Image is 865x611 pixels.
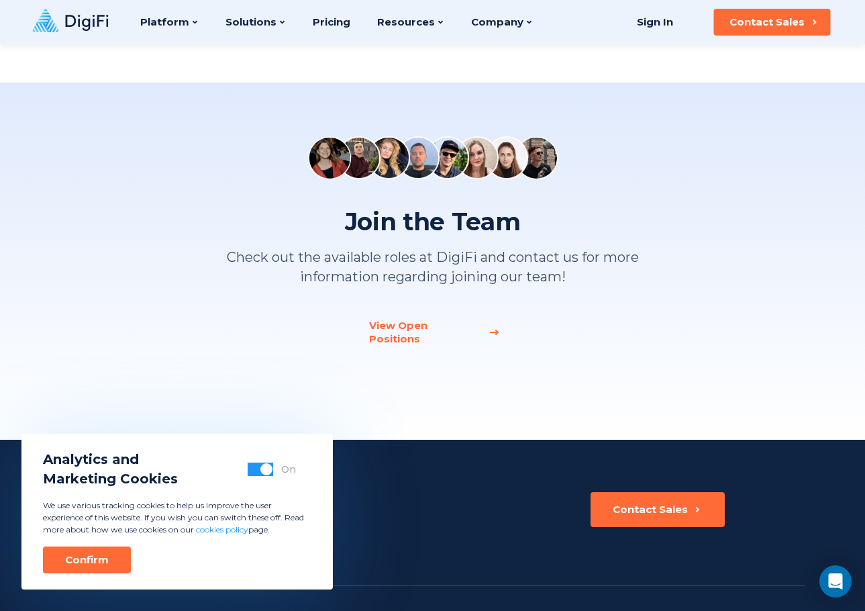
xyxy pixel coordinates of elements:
[308,136,351,179] img: avatar 1
[819,565,852,598] div: Open Intercom Messenger
[591,492,725,540] a: Contact Sales
[43,500,311,536] p: We use various tracking cookies to help us improve the user experience of this website. If you wi...
[65,553,109,567] div: Confirm
[367,136,410,179] img: avatar 3
[221,206,644,237] h2: Join the Team
[729,15,805,29] div: Contact Sales
[43,547,131,573] button: Confirm
[369,319,497,346] a: View Open Positions
[43,450,178,469] span: Analytics and
[591,492,725,527] button: Contact Sales
[613,503,688,516] div: Contact Sales
[369,319,480,346] div: View Open Positions
[196,524,248,534] a: cookies policy
[221,248,644,287] p: Check out the available roles at DigiFi and contact us for more information regarding joining our...
[620,9,689,36] a: Sign In
[485,136,528,179] img: avatar 7
[397,136,440,179] img: avatar 4
[281,463,296,476] div: On
[456,136,499,179] img: avatar 6
[713,9,830,36] button: Contact Sales
[426,136,469,179] img: avatar 5
[338,136,380,179] img: avatar 2
[515,136,558,179] img: avatar 8
[43,469,178,489] span: Marketing Cookies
